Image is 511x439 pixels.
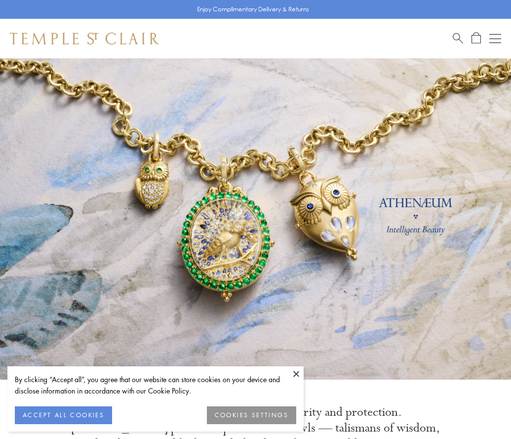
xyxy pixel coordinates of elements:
[10,33,159,44] img: Temple St. Clair
[472,32,481,44] a: Open Shopping Bag
[197,4,309,14] p: Enjoy Complimentary Delivery & Returns
[207,406,296,424] button: COOKIES SETTINGS
[453,32,463,44] a: Search
[489,33,501,44] button: Open navigation
[15,406,112,424] button: ACCEPT ALL COOKIES
[15,374,296,396] div: By clicking “Accept all”, you agree that our website can store cookies on your device and disclos...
